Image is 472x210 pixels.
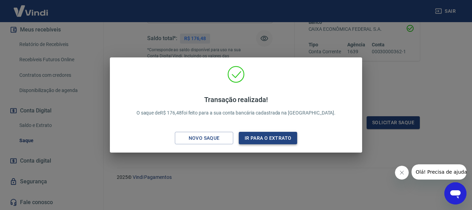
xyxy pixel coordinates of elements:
button: Novo saque [175,132,233,145]
iframe: Fechar mensagem [395,166,409,180]
span: Olá! Precisa de ajuda? [4,5,58,10]
p: O saque de R$ 176,48 foi feito para a sua conta bancária cadastrada na [GEOGRAPHIC_DATA]. [136,95,336,117]
h4: Transação realizada! [136,95,336,104]
button: Ir para o extrato [239,132,297,145]
iframe: Botão para abrir a janela de mensagens [444,182,466,204]
div: Novo saque [180,134,228,143]
iframe: Mensagem da empresa [412,164,466,180]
